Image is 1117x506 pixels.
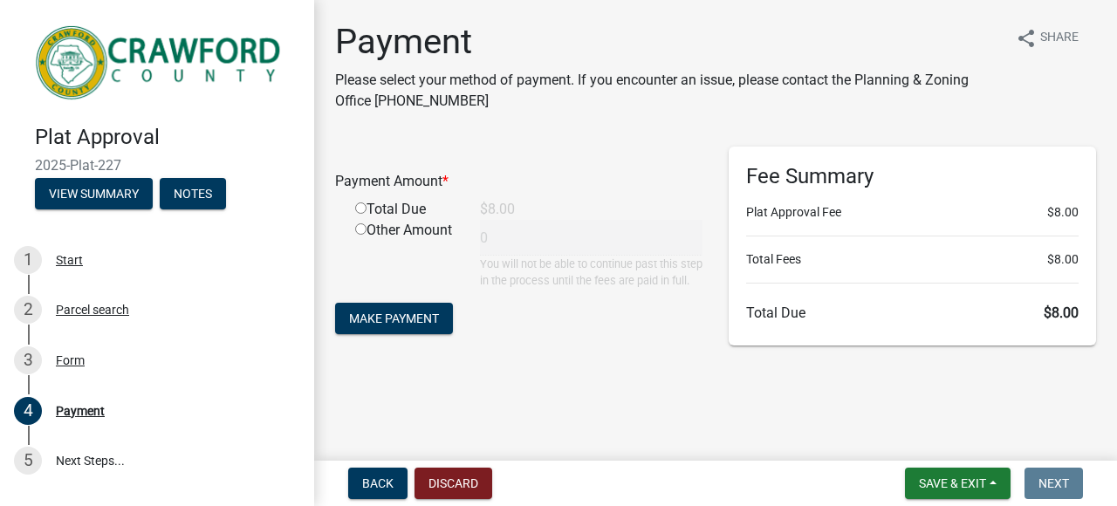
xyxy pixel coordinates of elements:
button: Discard [415,468,492,499]
img: Crawford County, Georgia [35,18,286,106]
span: Make Payment [349,311,439,325]
button: Back [348,468,408,499]
h6: Fee Summary [746,164,1079,189]
button: Save & Exit [905,468,1011,499]
span: 2025-Plat-227 [35,157,279,174]
div: Payment [56,405,105,417]
h4: Plat Approval [35,125,300,150]
div: 5 [14,447,42,475]
div: 1 [14,246,42,274]
span: $8.00 [1044,304,1079,321]
li: Total Fees [746,250,1079,269]
div: 4 [14,397,42,425]
button: shareShare [1002,21,1093,55]
div: Form [56,354,85,366]
span: Share [1040,28,1079,49]
div: Total Due [342,199,467,220]
div: 3 [14,346,42,374]
button: Next [1024,468,1083,499]
span: $8.00 [1047,250,1079,269]
button: Notes [160,178,226,209]
span: Next [1038,476,1069,490]
div: Payment Amount [322,171,716,192]
p: Please select your method of payment. If you encounter an issue, please contact the Planning & Zo... [335,70,1002,112]
button: View Summary [35,178,153,209]
i: share [1016,28,1037,49]
h6: Total Due [746,304,1079,321]
wm-modal-confirm: Summary [35,188,153,202]
button: Make Payment [335,303,453,334]
div: Parcel search [56,304,129,316]
div: Other Amount [342,220,467,289]
span: Save & Exit [919,476,986,490]
span: $8.00 [1047,203,1079,222]
wm-modal-confirm: Notes [160,188,226,202]
span: Back [362,476,394,490]
div: 2 [14,296,42,324]
div: Start [56,254,83,266]
h1: Payment [335,21,1002,63]
li: Plat Approval Fee [746,203,1079,222]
